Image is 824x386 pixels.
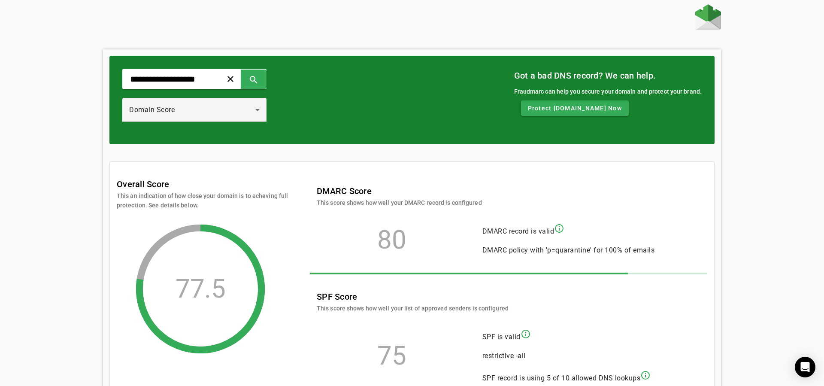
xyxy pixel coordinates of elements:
mat-card-title: DMARC Score [317,184,482,198]
img: Fraudmarc Logo [695,4,721,30]
mat-card-title: SPF Score [317,290,509,304]
mat-card-subtitle: This score shows how well your DMARC record is configured [317,198,482,207]
span: Protect [DOMAIN_NAME] Now [528,104,622,112]
span: restrictive -all [482,352,526,360]
div: 77.5 [176,285,225,293]
span: DMARC record is valid [482,227,554,235]
mat-card-title: Got a bad DNS record? We can help. [514,69,702,82]
div: 75 [317,352,467,360]
a: Home [695,4,721,32]
mat-icon: info_outline [554,223,564,234]
button: Protect [DOMAIN_NAME] Now [521,100,629,116]
mat-icon: info_outline [521,329,531,339]
div: 80 [317,236,467,244]
mat-card-title: Overall Score [117,177,169,191]
div: Open Intercom Messenger [795,357,815,377]
mat-card-subtitle: This score shows how well your list of approved senders is configured [317,304,509,313]
mat-card-subtitle: This an indication of how close your domain is to acheving full protection. See details below. [117,191,288,210]
span: Domain Score [129,106,175,114]
mat-icon: info_outline [640,370,651,380]
span: DMARC policy with 'p=quarantine' for 100% of emails [482,246,655,254]
span: SPF is valid [482,333,521,341]
div: Fraudmarc can help you secure your domain and protect your brand. [514,87,702,96]
span: SPF record is using 5 of 10 allowed DNS lookups [482,374,641,382]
